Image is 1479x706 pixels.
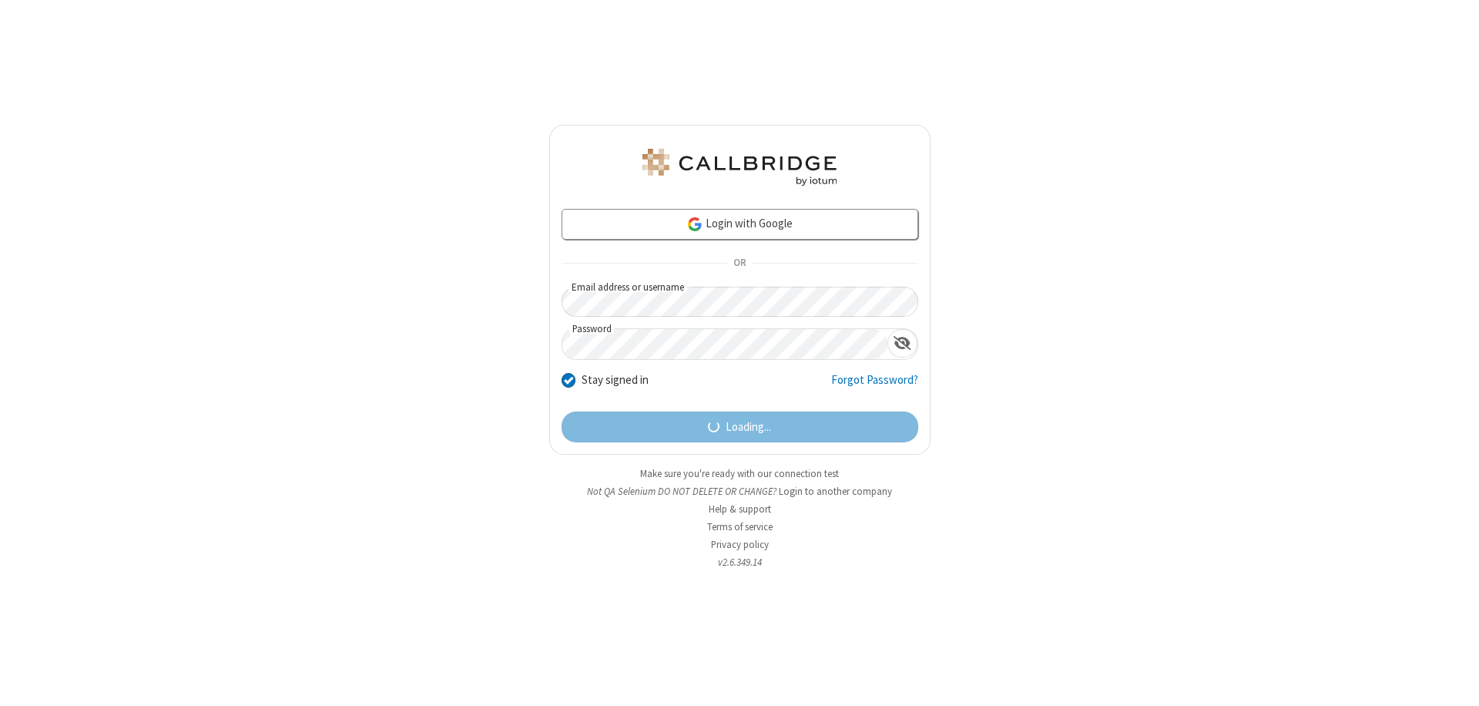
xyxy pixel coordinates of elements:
a: Privacy policy [711,538,769,551]
a: Terms of service [707,520,773,533]
span: OR [727,253,752,274]
img: google-icon.png [686,216,703,233]
span: Loading... [726,419,771,436]
img: QA Selenium DO NOT DELETE OR CHANGE [639,149,840,186]
label: Stay signed in [582,371,649,389]
input: Email address or username [562,287,918,317]
li: Not QA Selenium DO NOT DELETE OR CHANGE? [549,484,931,499]
button: Login to another company [779,484,892,499]
li: v2.6.349.14 [549,555,931,570]
a: Forgot Password? [831,371,918,401]
a: Help & support [709,503,771,516]
a: Login with Google [562,209,918,240]
a: Make sure you're ready with our connection test [640,467,839,480]
button: Loading... [562,412,918,442]
div: Show password [887,329,917,358]
input: Password [562,329,887,359]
